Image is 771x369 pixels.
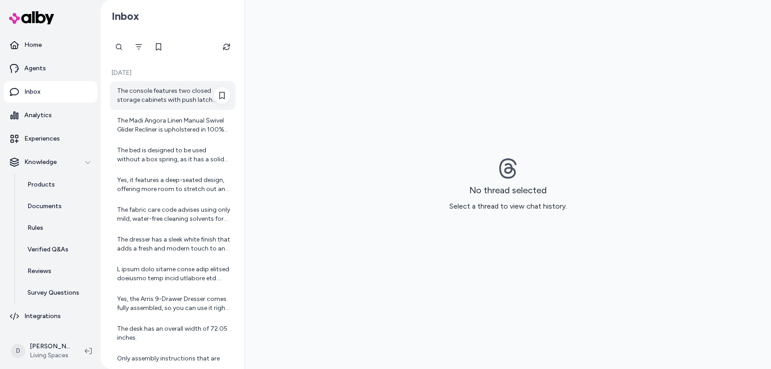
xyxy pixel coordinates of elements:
a: Integrations [4,305,97,327]
a: The fabric care code advises using only mild, water-free cleaning solvents for maintenance, as th... [110,200,236,229]
a: Survey Questions [18,282,97,304]
img: alby Logo [9,11,54,24]
a: L ipsum dolo sitame conse adip elitsed doeiusmo temp incid utlabore etd. Magn ali e adm veniamq n... [110,260,236,288]
a: Home [4,34,97,56]
a: The console features two closed storage cabinets with push latch mechanisms, providing a sleek an... [110,81,236,110]
div: The Madi Angora Linen Manual Swivel Glider Recliner is upholstered in 100% polyester high-perform... [117,116,230,134]
a: Verified Q&As [18,239,97,260]
p: [PERSON_NAME] [30,342,70,351]
h3: No thread selected [469,185,547,196]
div: The bed is designed to be used without a box spring, as it has a solid base. [117,146,230,164]
a: Yes, the Arris 9-Drawer Dresser comes fully assembled, so you can use it right away. [110,289,236,318]
div: The desk has an overall width of 72.05 inches. [117,324,230,342]
a: Documents [18,196,97,217]
button: Knowledge [4,151,97,173]
p: Reviews [27,267,51,276]
p: Home [24,41,42,50]
a: The desk has an overall width of 72.05 inches. [110,319,236,348]
p: Rules [27,223,43,232]
a: Products [18,174,97,196]
a: Rules [18,217,97,239]
p: Analytics [24,111,52,120]
p: Knowledge [24,158,57,167]
div: The console features two closed storage cabinets with push latch mechanisms, providing a sleek an... [117,87,230,105]
p: Integrations [24,312,61,321]
a: The bed is designed to be used without a box spring, as it has a solid base. [110,141,236,169]
span: D [11,344,25,358]
a: Agents [4,58,97,79]
a: Yes, it features a deep-seated design, offering more room to stretch out and lounge comfortably. [110,170,236,199]
p: [DATE] [110,68,236,77]
a: Inbox [4,81,97,103]
a: Analytics [4,105,97,126]
a: Reviews [18,260,97,282]
div: The fabric care code advises using only mild, water-free cleaning solvents for maintenance, as th... [117,205,230,223]
h2: Inbox [112,9,139,23]
p: Survey Questions [27,288,79,297]
a: Experiences [4,128,97,150]
button: D[PERSON_NAME]Living Spaces [5,337,77,365]
button: Refresh [218,38,236,56]
div: L ipsum dolo sitame conse adip elitsed doeiusmo temp incid utlabore etd. Magn ali e adm veniamq n... [117,265,230,283]
p: Documents [27,202,62,211]
span: Living Spaces [30,351,70,360]
div: Yes, it features a deep-seated design, offering more room to stretch out and lounge comfortably. [117,176,230,194]
p: Agents [24,64,46,73]
div: Yes, the Arris 9-Drawer Dresser comes fully assembled, so you can use it right away. [117,295,230,313]
div: The dresser has a sleek white finish that adds a fresh and modern touch to any bedroom decor. [117,235,230,253]
button: Filter [130,38,148,56]
p: Products [27,180,55,189]
p: Inbox [24,87,41,96]
a: The dresser has a sleek white finish that adds a fresh and modern touch to any bedroom decor. [110,230,236,259]
p: Select a thread to view chat history. [449,201,567,212]
p: Verified Q&As [27,245,68,254]
a: The Madi Angora Linen Manual Swivel Glider Recliner is upholstered in 100% polyester high-perform... [110,111,236,140]
p: Experiences [24,134,60,143]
